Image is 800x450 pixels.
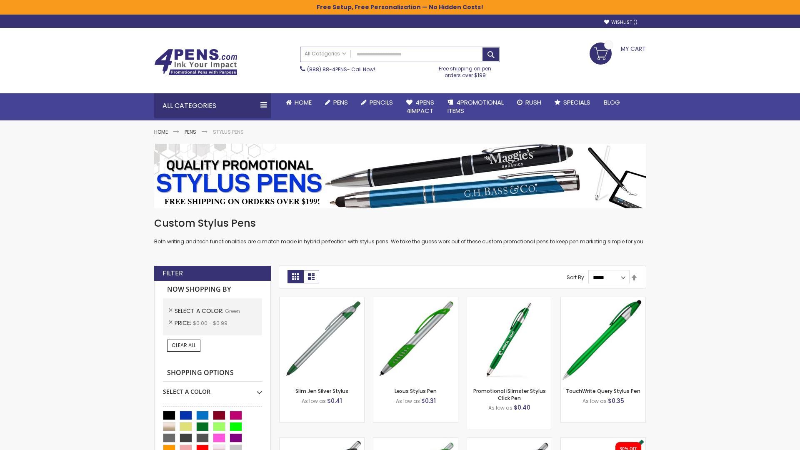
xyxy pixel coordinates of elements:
[279,93,318,112] a: Home
[193,320,227,327] span: $0.00 - $0.99
[280,437,364,445] a: Boston Stylus Pen-Green
[514,403,530,412] span: $0.40
[300,47,350,61] a: All Categories
[167,340,200,351] a: Clear All
[154,144,646,208] img: Stylus Pens
[548,93,597,112] a: Specials
[395,387,437,395] a: Lexus Stylus Pen
[305,50,346,57] span: All Categories
[185,128,196,135] a: Pens
[421,397,436,405] span: $0.31
[597,93,627,112] a: Blog
[473,387,546,401] a: Promotional iSlimster Stylus Click Pen
[561,437,645,445] a: iSlimster II - Full Color-Green
[280,297,364,382] img: Slim Jen Silver Stylus-Green
[154,49,237,75] img: 4Pens Custom Pens and Promotional Products
[370,98,393,107] span: Pencils
[307,66,347,73] a: (888) 88-4PENS
[467,297,552,304] a: Promotional iSlimster Stylus Click Pen-Green
[567,274,584,281] label: Sort By
[510,93,548,112] a: Rush
[467,437,552,445] a: Lexus Metallic Stylus Pen-Green
[561,297,645,382] img: TouchWrite Query Stylus Pen-Green
[175,307,225,315] span: Select A Color
[175,319,193,327] span: Price
[163,281,262,298] strong: Now Shopping by
[318,93,355,112] a: Pens
[154,217,646,230] h1: Custom Stylus Pens
[327,397,342,405] span: $0.41
[563,98,590,107] span: Specials
[225,307,240,315] span: Green
[302,397,326,405] span: As low as
[172,342,196,349] span: Clear All
[154,93,271,118] div: All Categories
[287,270,303,283] strong: Grid
[447,98,504,115] span: 4PROMOTIONAL ITEMS
[154,128,168,135] a: Home
[154,217,646,245] div: Both writing and tech functionalities are a match made in hybrid perfection with stylus pens. We ...
[566,387,640,395] a: TouchWrite Query Stylus Pen
[280,297,364,304] a: Slim Jen Silver Stylus-Green
[467,297,552,382] img: Promotional iSlimster Stylus Click Pen-Green
[488,404,512,411] span: As low as
[373,297,458,382] img: Lexus Stylus Pen-Green
[608,397,624,405] span: $0.35
[162,269,183,278] strong: Filter
[373,437,458,445] a: Boston Silver Stylus Pen-Green
[373,297,458,304] a: Lexus Stylus Pen-Green
[406,98,434,115] span: 4Pens 4impact
[295,98,312,107] span: Home
[525,98,541,107] span: Rush
[604,19,637,25] a: Wishlist
[441,93,510,120] a: 4PROMOTIONALITEMS
[355,93,400,112] a: Pencils
[430,62,500,79] div: Free shipping on pen orders over $199
[561,297,645,304] a: TouchWrite Query Stylus Pen-Green
[163,364,262,382] strong: Shopping Options
[582,397,607,405] span: As low as
[213,128,244,135] strong: Stylus Pens
[307,66,375,73] span: - Call Now!
[163,382,262,396] div: Select A Color
[396,397,420,405] span: As low as
[295,387,348,395] a: Slim Jen Silver Stylus
[400,93,441,120] a: 4Pens4impact
[333,98,348,107] span: Pens
[604,98,620,107] span: Blog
